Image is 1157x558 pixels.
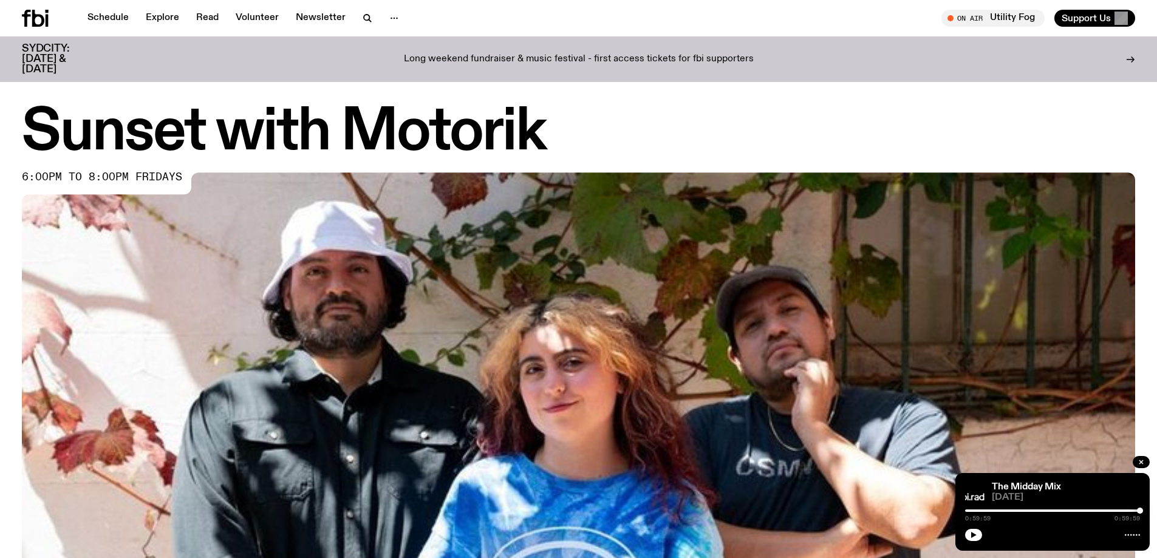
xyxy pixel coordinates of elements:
[22,106,1135,160] h1: Sunset with Motorik
[22,172,182,182] span: 6:00pm to 8:00pm fridays
[965,515,991,522] span: 0:59:59
[189,10,226,27] a: Read
[992,493,1140,502] span: [DATE]
[288,10,353,27] a: Newsletter
[941,10,1045,27] button: On AirUtility Fog
[138,10,186,27] a: Explore
[992,482,1061,492] a: The Midday Mix
[22,44,100,75] h3: SYDCITY: [DATE] & [DATE]
[228,10,286,27] a: Volunteer
[1054,10,1135,27] button: Support Us
[1114,515,1140,522] span: 0:59:59
[404,54,754,65] p: Long weekend fundraiser & music festival - first access tickets for fbi supporters
[1062,13,1111,24] span: Support Us
[80,10,136,27] a: Schedule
